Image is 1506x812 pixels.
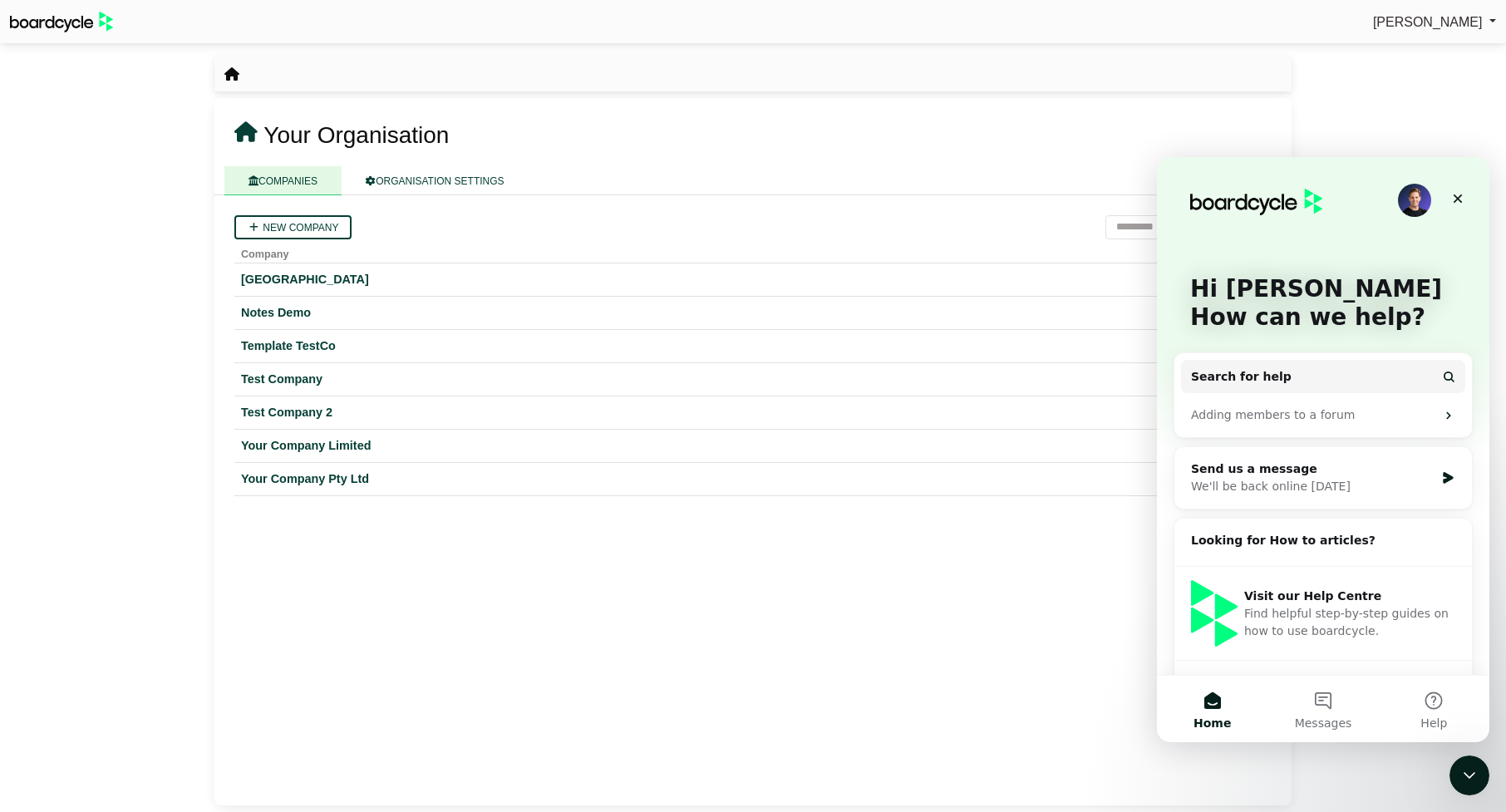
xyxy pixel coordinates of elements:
[241,270,1265,289] a: [GEOGRAPHIC_DATA]
[241,403,1265,422] a: Test Company 2
[241,436,1265,455] a: Your Company Limited
[241,370,1265,389] a: Test Company
[224,166,342,195] a: COMPANIES
[342,166,528,195] a: ORGANISATION SETTINGS
[10,12,113,32] img: BoardcycleBlackGreen-aaafeed430059cb809a45853b8cf6d952af9d84e6e89e1f1685b34bfd5cb7d64.svg
[1373,15,1483,29] span: [PERSON_NAME]
[241,303,1265,322] a: Notes Demo
[263,122,449,148] span: Your Organisation
[241,470,1265,489] a: Your Company Pty Ltd
[241,337,1265,356] a: Template TestCo
[1373,12,1496,33] a: [PERSON_NAME]
[1449,755,1489,795] iframe: Intercom live chat
[224,64,239,86] nav: breadcrumb
[234,215,352,239] a: New company
[1157,157,1489,742] iframe: Intercom live chat
[234,239,1272,263] th: Company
